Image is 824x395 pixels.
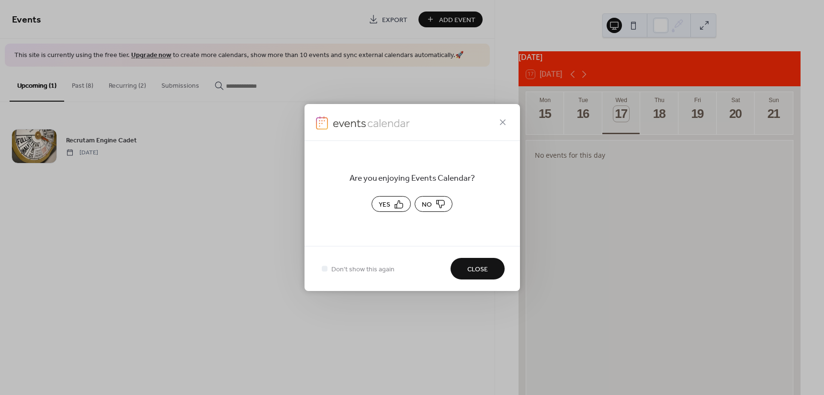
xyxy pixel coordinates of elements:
span: Close [467,265,488,275]
span: Are you enjoying Events Calendar? [320,172,505,186]
img: logo-icon [316,116,328,130]
span: No [422,200,432,210]
img: logo-icon [333,116,410,130]
button: Yes [372,196,411,212]
button: No [415,196,452,212]
span: Don't show this again [331,265,395,275]
span: Yes [379,200,390,210]
button: Close [451,258,505,279]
